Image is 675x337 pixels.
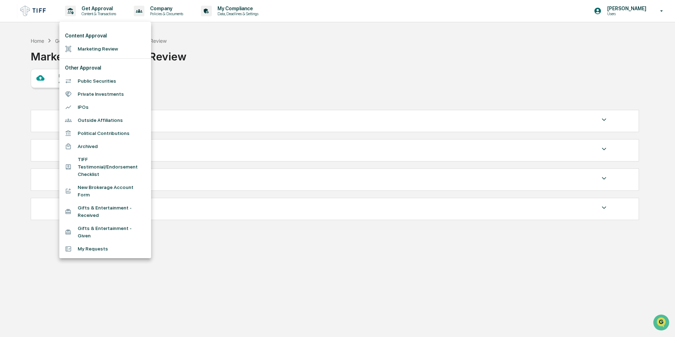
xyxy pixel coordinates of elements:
a: 🔎Data Lookup [4,100,47,112]
span: Pylon [70,120,85,125]
li: Other Approval [59,61,151,75]
button: Start new chat [120,56,129,65]
div: 🔎 [7,103,13,109]
div: We're available if you need us! [24,61,89,67]
a: Powered byPylon [50,119,85,125]
iframe: Open customer support [652,314,671,333]
li: IPOs [59,101,151,114]
li: TIFF Testimonial/Endorsement Checklist [59,153,151,181]
li: Political Contributions [59,127,151,140]
span: Attestations [58,89,88,96]
li: Public Securities [59,75,151,88]
li: My Requests [59,242,151,255]
li: New Brokerage Account Form [59,181,151,201]
li: Gifts & Entertainment - Given [59,222,151,242]
img: 1746055101610-c473b297-6a78-478c-a979-82029cc54cd1 [7,54,20,67]
p: How can we help? [7,15,129,26]
a: 🖐️Preclearance [4,86,48,99]
li: Private Investments [59,88,151,101]
li: Outside Affiliations [59,114,151,127]
div: 🗄️ [51,90,57,95]
a: 🗄️Attestations [48,86,90,99]
div: 🖐️ [7,90,13,95]
li: Archived [59,140,151,153]
li: Content Approval [59,29,151,42]
div: Start new chat [24,54,116,61]
span: Preclearance [14,89,46,96]
li: Marketing Review [59,42,151,55]
li: Gifts & Entertainment - Received [59,201,151,222]
span: Data Lookup [14,102,44,110]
